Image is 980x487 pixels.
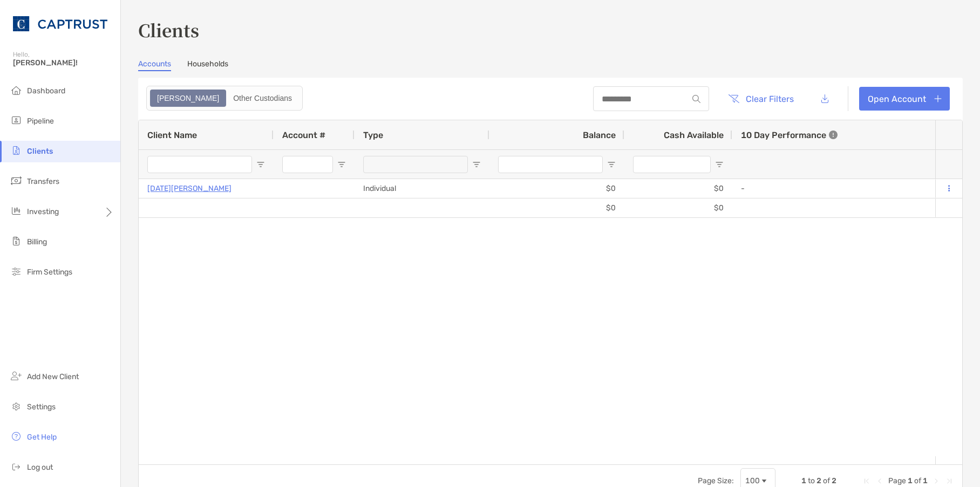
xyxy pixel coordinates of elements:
[282,130,325,140] span: Account #
[147,130,197,140] span: Client Name
[692,95,700,103] img: input icon
[13,4,107,43] img: CAPTRUST Logo
[875,477,884,485] div: Previous Page
[10,400,23,413] img: settings icon
[664,130,724,140] span: Cash Available
[138,59,171,71] a: Accounts
[27,237,47,246] span: Billing
[914,476,921,485] span: of
[363,130,383,140] span: Type
[801,476,806,485] span: 1
[282,156,333,173] input: Account # Filter Input
[10,265,23,278] img: firm-settings icon
[10,235,23,248] img: billing icon
[633,156,711,173] input: Cash Available Filter Input
[227,91,298,106] div: Other Custodians
[624,198,732,217] div: $0
[808,476,815,485] span: to
[816,476,821,485] span: 2
[823,476,830,485] span: of
[583,130,616,140] span: Balance
[498,156,603,173] input: Balance Filter Input
[607,160,616,169] button: Open Filter Menu
[932,477,941,485] div: Next Page
[698,476,734,485] div: Page Size:
[923,476,928,485] span: 1
[27,177,59,186] span: Transfers
[10,144,23,157] img: clients icon
[859,87,950,111] a: Open Account
[147,156,252,173] input: Client Name Filter Input
[472,160,481,169] button: Open Filter Menu
[187,59,228,71] a: Households
[741,180,940,197] div: -
[256,160,265,169] button: Open Filter Menu
[10,369,23,382] img: add_new_client icon
[27,86,65,95] span: Dashboard
[945,477,954,485] div: Last Page
[27,463,53,472] span: Log out
[10,460,23,473] img: logout icon
[489,198,624,217] div: $0
[355,179,489,198] div: Individual
[10,174,23,187] img: transfers icon
[27,207,59,216] span: Investing
[147,182,232,195] a: [DATE][PERSON_NAME]
[888,476,906,485] span: Page
[10,114,23,127] img: pipeline icon
[13,58,114,67] span: [PERSON_NAME]!
[10,430,23,443] img: get-help icon
[138,17,963,42] h3: Clients
[908,476,913,485] span: 1
[745,476,760,485] div: 100
[27,402,56,411] span: Settings
[27,433,57,442] span: Get Help
[151,91,225,106] div: Zoe
[715,160,724,169] button: Open Filter Menu
[720,87,802,111] button: Clear Filters
[489,179,624,198] div: $0
[862,477,871,485] div: First Page
[146,86,303,111] div: segmented control
[27,267,72,277] span: Firm Settings
[27,116,54,126] span: Pipeline
[27,372,79,381] span: Add New Client
[27,147,53,156] span: Clients
[10,204,23,217] img: investing icon
[337,160,346,169] button: Open Filter Menu
[624,179,732,198] div: $0
[832,476,836,485] span: 2
[741,120,838,149] div: 10 Day Performance
[10,84,23,97] img: dashboard icon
